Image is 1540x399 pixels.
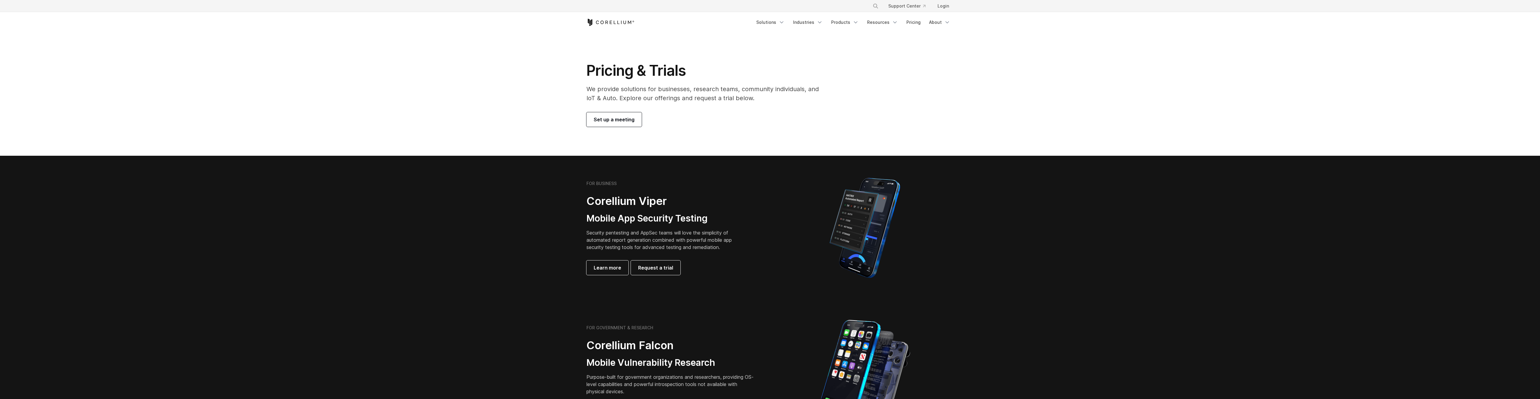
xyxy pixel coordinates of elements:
[586,339,756,352] h2: Corellium Falcon
[594,264,621,271] span: Learn more
[828,17,862,28] a: Products
[586,357,756,369] h3: Mobile Vulnerability Research
[586,181,617,186] h6: FOR BUSINESS
[865,1,954,11] div: Navigation Menu
[586,260,628,275] a: Learn more
[586,112,642,127] a: Set up a meeting
[638,264,673,271] span: Request a trial
[789,17,826,28] a: Industries
[586,373,756,395] p: Purpose-built for government organizations and researchers, providing OS-level capabilities and p...
[586,194,741,208] h2: Corellium Viper
[586,19,634,26] a: Corellium Home
[933,1,954,11] a: Login
[864,17,902,28] a: Resources
[819,175,910,281] img: Corellium MATRIX automated report on iPhone showing app vulnerability test results across securit...
[586,213,741,224] h3: Mobile App Security Testing
[631,260,680,275] a: Request a trial
[883,1,930,11] a: Support Center
[586,325,653,330] h6: FOR GOVERNMENT & RESEARCH
[753,17,954,28] div: Navigation Menu
[903,17,924,28] a: Pricing
[753,17,788,28] a: Solutions
[586,85,827,103] p: We provide solutions for businesses, research teams, community individuals, and IoT & Auto. Explo...
[594,116,634,123] span: Set up a meeting
[586,229,741,251] p: Security pentesting and AppSec teams will love the simplicity of automated report generation comb...
[925,17,954,28] a: About
[586,62,827,80] h1: Pricing & Trials
[870,1,881,11] button: Search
